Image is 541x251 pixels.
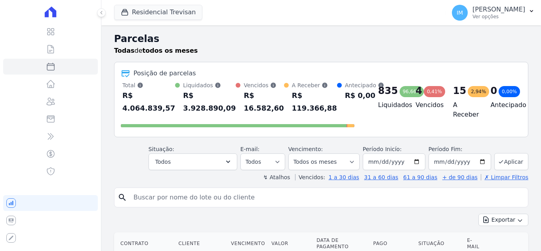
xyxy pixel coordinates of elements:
[403,174,437,180] a: 61 a 90 dias
[481,174,528,180] a: ✗ Limpar Filtros
[295,174,325,180] label: Vencidos:
[240,146,260,152] label: E-mail:
[129,190,525,205] input: Buscar por nome do lote ou do cliente
[114,5,202,20] button: Residencial Trevisan
[345,89,384,102] div: R$ 0,00
[183,81,236,89] div: Liquidados
[363,146,402,152] label: Período Inicío:
[143,47,198,54] strong: todos os meses
[472,6,525,13] p: [PERSON_NAME]
[472,13,525,20] p: Ver opções
[133,69,196,78] div: Posição de parcelas
[288,146,323,152] label: Vencimento:
[424,86,445,97] div: 0,41%
[429,145,491,153] label: Período Fim:
[329,174,359,180] a: 1 a 30 dias
[378,100,403,110] h4: Liquidados
[114,46,198,56] p: de
[118,193,127,202] i: search
[292,81,337,89] div: A Receber
[415,100,440,110] h4: Vencidos
[149,153,237,170] button: Todos
[468,86,489,97] div: 2,94%
[364,174,398,180] a: 31 a 60 dias
[378,84,398,97] div: 835
[490,100,515,110] h4: Antecipado
[453,84,466,97] div: 15
[114,47,135,54] strong: Todas
[446,2,541,24] button: IM [PERSON_NAME] Ver opções
[292,89,337,115] div: R$ 119.366,88
[415,84,422,97] div: 4
[400,86,424,97] div: 96,66%
[453,100,478,119] h4: A Receber
[442,174,478,180] a: + de 90 dias
[244,89,284,115] div: R$ 16.582,60
[478,214,528,226] button: Exportar
[183,89,236,115] div: R$ 3.928.890,09
[122,89,175,115] div: R$ 4.064.839,57
[244,81,284,89] div: Vencidos
[263,174,290,180] label: ↯ Atalhos
[499,86,520,97] div: 0,00%
[122,81,175,89] div: Total
[114,32,528,46] h2: Parcelas
[494,153,528,170] button: Aplicar
[490,84,497,97] div: 0
[149,146,174,152] label: Situação:
[457,10,463,15] span: IM
[155,157,171,167] span: Todos
[345,81,384,89] div: Antecipado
